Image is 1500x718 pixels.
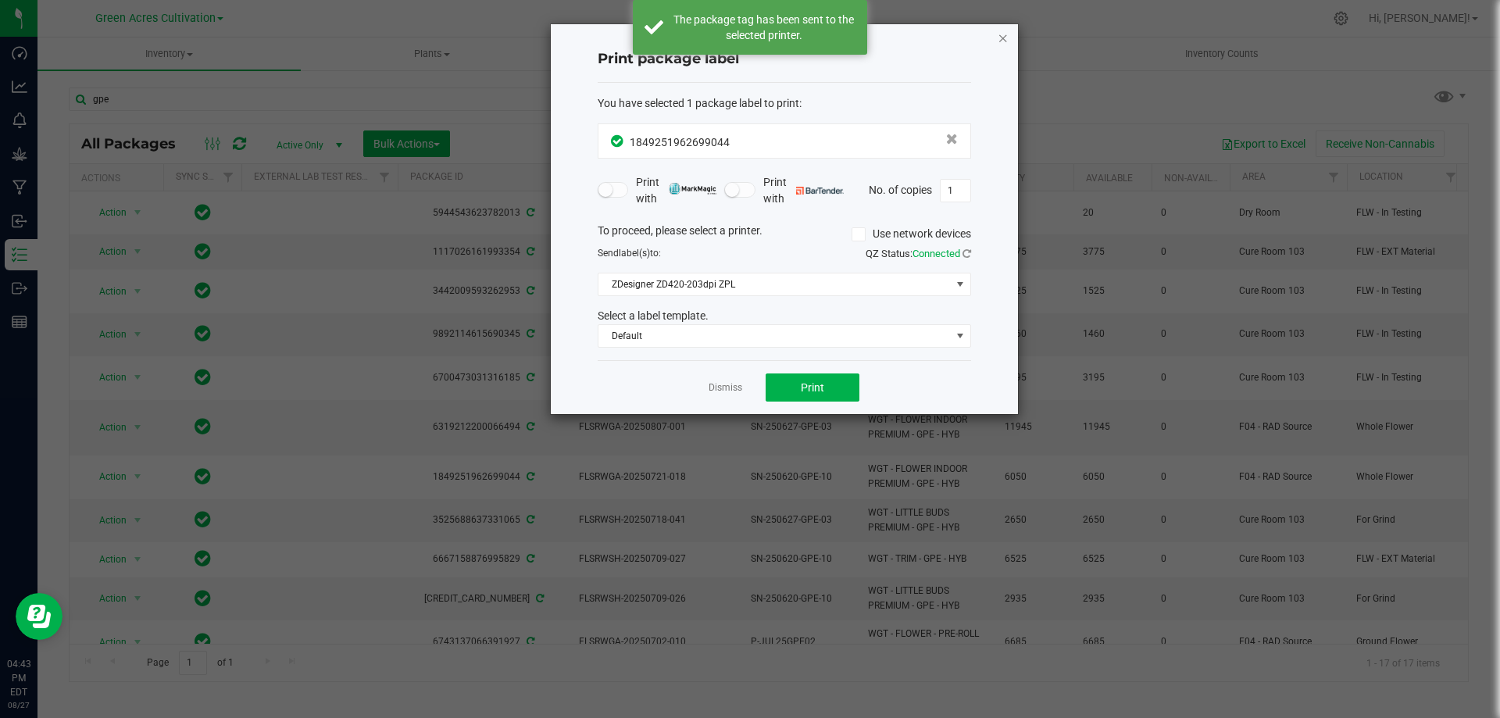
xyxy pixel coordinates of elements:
[801,381,824,394] span: Print
[796,187,844,195] img: bartender.png
[586,308,983,324] div: Select a label template.
[16,593,62,640] iframe: Resource center
[598,325,951,347] span: Default
[669,183,716,195] img: mark_magic_cybra.png
[912,248,960,259] span: Connected
[672,12,855,43] div: The package tag has been sent to the selected printer.
[611,133,626,149] span: In Sync
[598,97,799,109] span: You have selected 1 package label to print
[763,174,844,207] span: Print with
[619,248,650,259] span: label(s)
[636,174,716,207] span: Print with
[866,248,971,259] span: QZ Status:
[586,223,983,246] div: To proceed, please select a printer.
[709,381,742,395] a: Dismiss
[598,95,971,112] div: :
[766,373,859,402] button: Print
[598,248,661,259] span: Send to:
[852,226,971,242] label: Use network devices
[869,183,932,195] span: No. of copies
[598,273,951,295] span: ZDesigner ZD420-203dpi ZPL
[598,49,971,70] h4: Print package label
[630,136,730,148] span: 1849251962699044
